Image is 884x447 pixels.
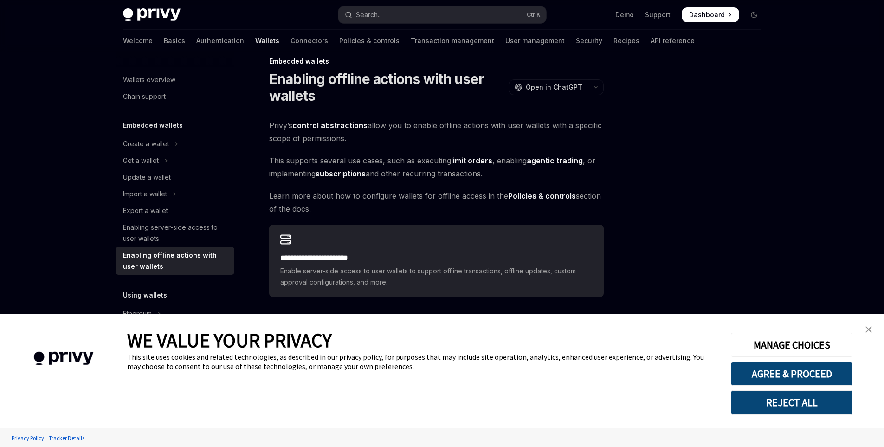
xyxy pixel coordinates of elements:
[316,169,366,178] strong: subscriptions
[615,10,634,19] a: Demo
[9,430,46,446] a: Privacy Policy
[290,30,328,52] a: Connectors
[689,10,725,19] span: Dashboard
[116,136,234,152] button: Toggle Create a wallet section
[576,30,602,52] a: Security
[356,9,382,20] div: Search...
[292,121,368,130] a: control abstractions
[269,154,604,180] span: This supports several use cases, such as executing , enabling , or implementing and other recurri...
[14,338,113,379] img: company logo
[338,6,546,23] button: Open search
[116,88,234,105] a: Chain support
[747,7,761,22] button: Toggle dark mode
[527,156,583,165] strong: agentic trading
[164,30,185,52] a: Basics
[116,71,234,88] a: Wallets overview
[123,172,171,183] div: Update a wallet
[682,7,739,22] a: Dashboard
[123,138,169,149] div: Create a wallet
[123,290,167,301] h5: Using wallets
[859,320,878,339] a: close banner
[116,202,234,219] a: Export a wallet
[505,30,565,52] a: User management
[255,30,279,52] a: Wallets
[269,119,604,145] span: Privy’s allow you to enable offline actions with user wallets with a specific scope of permissions.
[269,189,604,215] span: Learn more about how to configure wallets for offline access in the section of the docs.
[865,326,872,333] img: close banner
[509,79,588,95] button: Open in ChatGPT
[123,74,175,85] div: Wallets overview
[123,91,166,102] div: Chain support
[196,30,244,52] a: Authentication
[645,10,671,19] a: Support
[731,390,852,415] button: REJECT ALL
[613,30,639,52] a: Recipes
[269,71,505,104] h1: Enabling offline actions with user wallets
[123,250,229,272] div: Enabling offline actions with user wallets
[731,333,852,357] button: MANAGE CHOICES
[123,8,181,21] img: dark logo
[116,305,234,322] button: Toggle Ethereum section
[123,222,229,244] div: Enabling server-side access to user wallets
[123,188,167,200] div: Import a wallet
[651,30,695,52] a: API reference
[123,308,152,319] div: Ethereum
[339,30,400,52] a: Policies & controls
[123,30,153,52] a: Welcome
[527,11,541,19] span: Ctrl K
[508,191,576,201] strong: Policies & controls
[269,225,604,297] a: **** **** **** **** ****Enable server-side access to user wallets to support offline transactions...
[280,266,593,288] span: Enable server-side access to user wallets to support offline transactions, offline updates, custo...
[116,247,234,275] a: Enabling offline actions with user wallets
[46,430,87,446] a: Tracker Details
[127,328,332,352] span: WE VALUE YOUR PRIVACY
[116,169,234,186] a: Update a wallet
[123,120,183,131] h5: Embedded wallets
[127,352,717,371] div: This site uses cookies and related technologies, as described in our privacy policy, for purposes...
[116,186,234,202] button: Toggle Import a wallet section
[411,30,494,52] a: Transaction management
[451,156,492,165] strong: limit orders
[116,219,234,247] a: Enabling server-side access to user wallets
[123,155,159,166] div: Get a wallet
[123,205,168,216] div: Export a wallet
[116,152,234,169] button: Toggle Get a wallet section
[526,83,582,92] span: Open in ChatGPT
[731,362,852,386] button: AGREE & PROCEED
[269,57,604,66] div: Embedded wallets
